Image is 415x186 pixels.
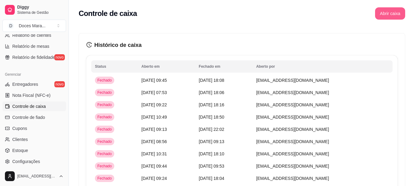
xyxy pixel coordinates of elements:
[8,23,14,29] span: D
[12,136,28,142] span: Clientes
[2,135,66,144] a: Clientes
[141,127,167,132] span: [DATE] 09:13
[141,102,167,107] span: [DATE] 09:22
[2,112,66,122] a: Controle de fiado
[138,60,195,73] th: Aberto em
[2,123,66,133] a: Cupons
[2,2,66,17] a: DiggySistema de Gestão
[199,115,224,120] span: [DATE] 18:50
[2,30,66,40] a: Relatório de clientes
[141,164,167,169] span: [DATE] 09:44
[12,147,28,154] span: Estoque
[256,151,329,156] span: [EMAIL_ADDRESS][DOMAIN_NAME]
[2,169,66,184] button: [EMAIL_ADDRESS][DOMAIN_NAME]
[17,5,64,10] span: Diggy
[256,176,329,181] span: [EMAIL_ADDRESS][DOMAIN_NAME]
[256,139,329,144] span: [EMAIL_ADDRESS][DOMAIN_NAME]
[12,32,51,38] span: Relatório de clientes
[2,70,66,79] div: Gerenciar
[2,90,66,100] a: Nota Fiscal (NFC-e)
[96,90,113,95] span: Fechado
[12,125,27,131] span: Cupons
[96,151,113,156] span: Fechado
[86,41,397,49] h3: Histórico de caixa
[2,157,66,166] a: Configurações
[375,7,405,20] button: Abrir caixa
[199,102,224,107] span: [DATE] 18:16
[96,102,113,107] span: Fechado
[141,115,167,120] span: [DATE] 10:49
[256,102,329,107] span: [EMAIL_ADDRESS][DOMAIN_NAME]
[96,127,113,132] span: Fechado
[256,127,329,132] span: [EMAIL_ADDRESS][DOMAIN_NAME]
[12,81,38,87] span: Entregadores
[96,164,113,169] span: Fechado
[256,115,329,120] span: [EMAIL_ADDRESS][DOMAIN_NAME]
[141,90,167,95] span: [DATE] 07:53
[19,23,45,29] div: Doces Mara ...
[195,60,253,73] th: Fechado em
[79,9,137,18] h2: Controle de caixa
[12,92,50,98] span: Nota Fiscal (NFC-e)
[199,176,224,181] span: [DATE] 18:04
[86,42,92,47] span: history
[141,151,167,156] span: [DATE] 10:31
[199,164,224,169] span: [DATE] 09:53
[253,60,393,73] th: Aberto por
[2,101,66,111] a: Controle de caixa
[141,78,167,83] span: [DATE] 09:45
[96,139,113,144] span: Fechado
[96,176,113,181] span: Fechado
[91,60,138,73] th: Status
[256,90,329,95] span: [EMAIL_ADDRESS][DOMAIN_NAME]
[141,176,167,181] span: [DATE] 09:24
[199,127,224,132] span: [DATE] 22:02
[12,158,40,165] span: Configurações
[17,10,64,15] span: Sistema de Gestão
[199,139,224,144] span: [DATE] 09:13
[2,20,66,32] button: Select a team
[256,164,329,169] span: [EMAIL_ADDRESS][DOMAIN_NAME]
[12,54,55,60] span: Relatório de fidelidade
[96,115,113,120] span: Fechado
[2,52,66,62] a: Relatório de fidelidadenovo
[141,139,167,144] span: [DATE] 08:56
[17,174,56,179] span: [EMAIL_ADDRESS][DOMAIN_NAME]
[96,78,113,83] span: Fechado
[199,78,224,83] span: [DATE] 18:08
[199,151,224,156] span: [DATE] 18:10
[2,146,66,155] a: Estoque
[2,79,66,89] a: Entregadoresnovo
[199,90,224,95] span: [DATE] 18:06
[12,103,46,109] span: Controle de caixa
[256,78,329,83] span: [EMAIL_ADDRESS][DOMAIN_NAME]
[12,43,49,49] span: Relatório de mesas
[12,114,45,120] span: Controle de fiado
[2,41,66,51] a: Relatório de mesas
